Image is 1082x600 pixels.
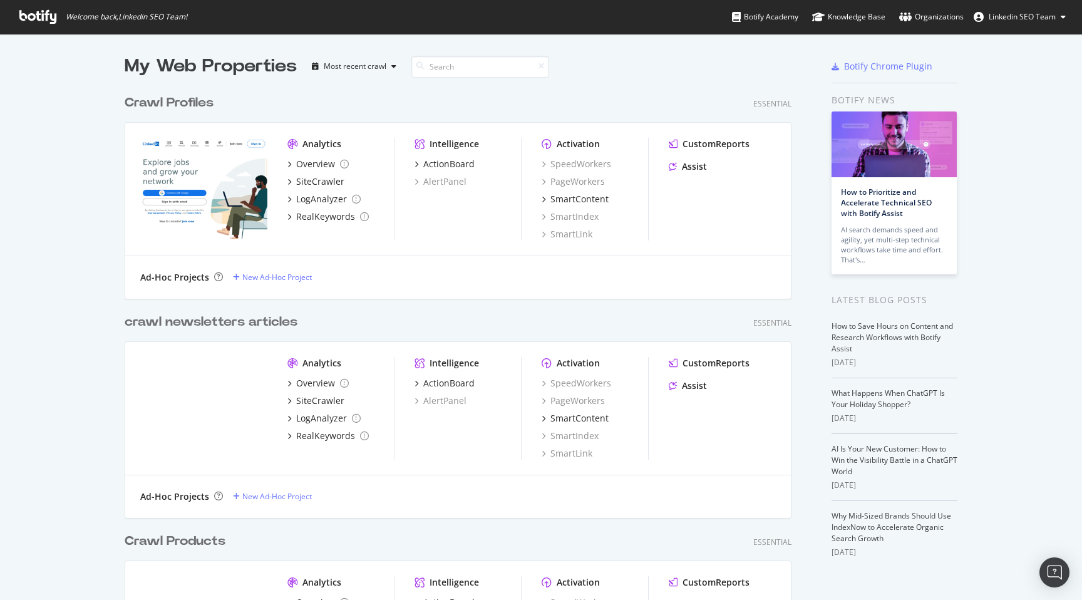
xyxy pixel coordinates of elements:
img: Crawlnewslettersarticles.com [140,357,267,458]
a: How to Save Hours on Content and Research Workflows with Botify Assist [832,321,953,354]
a: How to Prioritize and Accelerate Technical SEO with Botify Assist [841,187,932,219]
div: Latest Blog Posts [832,293,957,307]
a: SmartIndex [542,210,599,223]
a: Overview [287,158,349,170]
div: Activation [557,138,600,150]
div: Essential [753,98,791,109]
a: SmartLink [542,228,592,241]
a: ActionBoard [415,377,475,390]
a: AI Is Your New Customer: How to Win the Visibility Battle in a ChatGPT World [832,443,957,477]
div: Analytics [302,357,341,370]
a: CustomReports [669,138,750,150]
div: Most recent crawl [324,63,386,70]
a: LogAnalyzer [287,412,361,425]
a: SmartIndex [542,430,599,442]
div: Assist [682,160,707,173]
a: Crawl Products [125,532,230,551]
a: SpeedWorkers [542,158,611,170]
div: Overview [296,158,335,170]
a: PageWorkers [542,395,605,407]
a: AlertPanel [415,175,466,188]
div: Botify Academy [732,11,798,23]
div: Open Intercom Messenger [1039,557,1069,587]
div: Crawl Products [125,532,225,551]
div: Organizations [899,11,964,23]
a: What Happens When ChatGPT Is Your Holiday Shopper? [832,388,945,410]
a: RealKeywords [287,210,369,223]
div: Knowledge Base [812,11,885,23]
a: Why Mid-Sized Brands Should Use IndexNow to Accelerate Organic Search Growth [832,510,951,544]
div: Ad-Hoc Projects [140,490,209,503]
div: Botify news [832,93,957,107]
a: CustomReports [669,576,750,589]
div: CustomReports [683,357,750,370]
div: [DATE] [832,357,957,368]
a: Botify Chrome Plugin [832,60,932,73]
a: New Ad-Hoc Project [233,272,312,282]
div: Essential [753,318,791,328]
a: Assist [669,160,707,173]
a: Crawl Profiles [125,94,219,112]
div: Intelligence [430,357,479,370]
img: Crawlprofiles.com [140,138,267,239]
a: LogAnalyzer [287,193,361,205]
div: Analytics [302,576,341,589]
a: SmartContent [542,412,609,425]
span: Welcome back, Linkedin SEO Team ! [66,12,187,22]
a: Overview [287,377,349,390]
div: Intelligence [430,138,479,150]
a: AlertPanel [415,395,466,407]
div: My Web Properties [125,54,297,79]
a: Assist [669,380,707,392]
a: SiteCrawler [287,395,344,407]
span: Linkedin SEO Team [989,11,1056,22]
div: SmartContent [550,412,609,425]
a: RealKeywords [287,430,369,442]
div: Intelligence [430,576,479,589]
div: CustomReports [683,138,750,150]
a: SpeedWorkers [542,377,611,390]
div: CustomReports [683,576,750,589]
div: SmartContent [550,193,609,205]
div: New Ad-Hoc Project [242,491,312,502]
a: ActionBoard [415,158,475,170]
a: CustomReports [669,357,750,370]
a: New Ad-Hoc Project [233,491,312,502]
button: Most recent crawl [307,56,401,76]
div: AI search demands speed and agility, yet multi-step technical workflows take time and effort. Tha... [841,225,947,265]
div: SiteCrawler [296,175,344,188]
a: crawl newsletters articles [125,313,302,331]
a: PageWorkers [542,175,605,188]
div: ActionBoard [423,158,475,170]
button: Linkedin SEO Team [964,7,1076,27]
div: [DATE] [832,547,957,558]
img: How to Prioritize and Accelerate Technical SEO with Botify Assist [832,111,957,177]
div: Activation [557,576,600,589]
a: SiteCrawler [287,175,344,188]
div: crawl newsletters articles [125,313,297,331]
div: Analytics [302,138,341,150]
input: Search [411,56,549,78]
a: SmartContent [542,193,609,205]
div: Botify Chrome Plugin [844,60,932,73]
div: [DATE] [832,480,957,491]
div: Assist [682,380,707,392]
div: Ad-Hoc Projects [140,271,209,284]
div: New Ad-Hoc Project [242,272,312,282]
div: ActionBoard [423,377,475,390]
div: RealKeywords [296,210,355,223]
a: SmartLink [542,447,592,460]
div: SiteCrawler [296,395,344,407]
div: Crawl Profiles [125,94,214,112]
div: Essential [753,537,791,547]
div: Activation [557,357,600,370]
